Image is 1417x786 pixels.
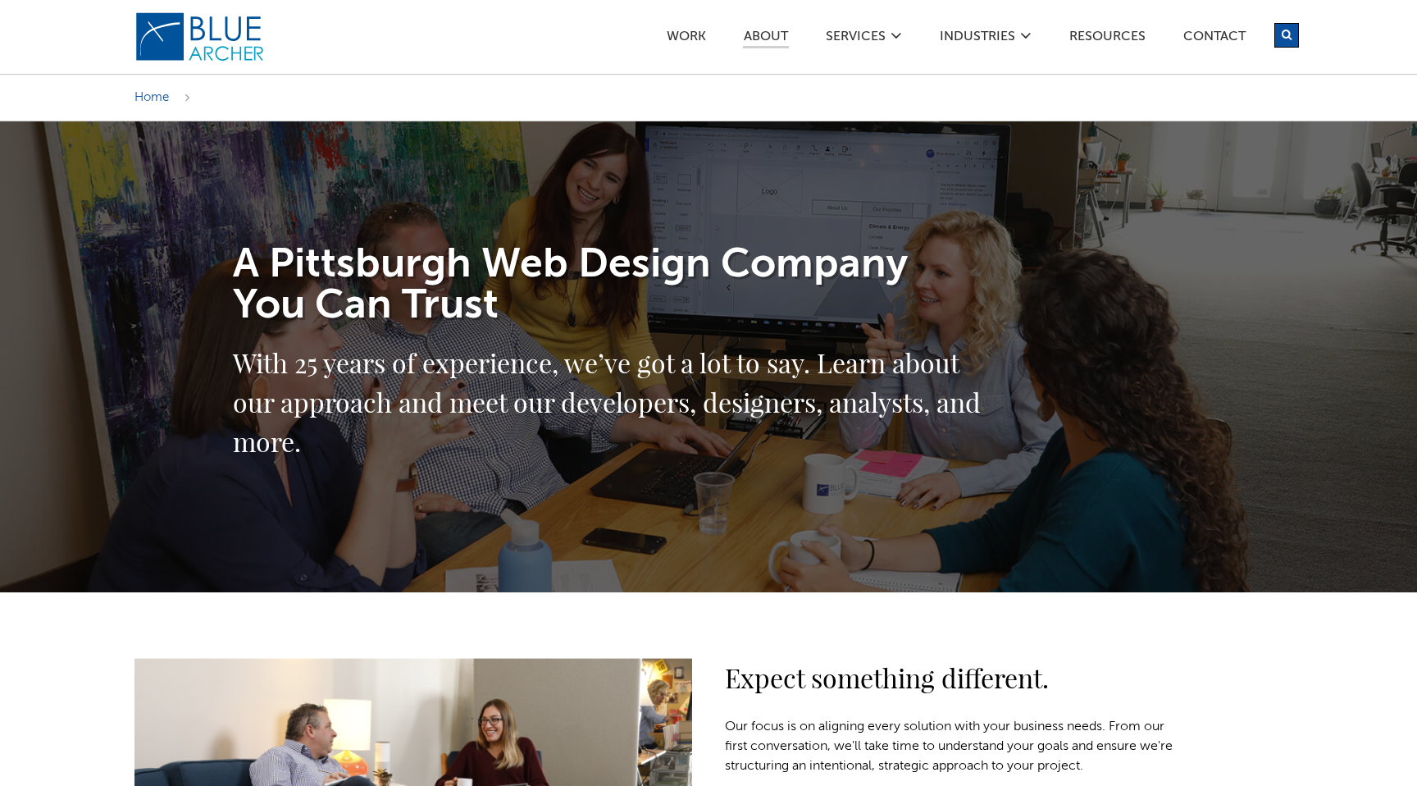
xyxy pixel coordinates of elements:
a: Work [666,30,707,48]
a: Home [134,91,169,103]
h2: With 25 years of experience, we’ve got a lot to say. Learn about our approach and meet our develo... [233,343,987,461]
a: Contact [1182,30,1246,48]
img: Blue Archer Logo [134,11,266,62]
h2: Expect something different. [725,658,1184,697]
a: SERVICES [825,30,886,48]
a: Industries [939,30,1016,48]
a: Resources [1068,30,1146,48]
p: Our focus is on aligning every solution with your business needs. From our first conversation, we... [725,717,1184,776]
h1: A Pittsburgh Web Design Company You Can Trust [233,244,987,327]
a: ABOUT [743,30,789,48]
